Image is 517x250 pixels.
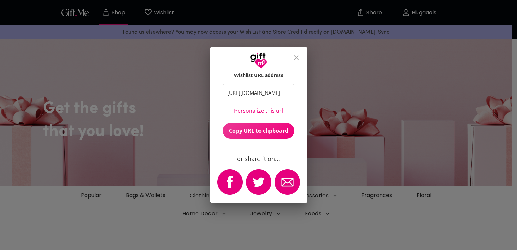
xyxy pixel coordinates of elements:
img: GiftMe Logo [250,52,267,69]
img: Share with Twitter [246,169,271,195]
a: Personalize this url [234,108,283,114]
button: facebook [216,168,244,198]
p: or share it on... [237,155,280,162]
span: Copy URL to clipboard [223,127,294,134]
button: Copy URL to clipboard [223,123,294,139]
h6: Wishlist URL address [234,72,283,79]
button: close [288,49,305,66]
button: email [273,168,302,198]
img: Share with Email [275,169,300,195]
button: twitter [244,168,273,198]
img: Share with Facebook [217,169,243,195]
